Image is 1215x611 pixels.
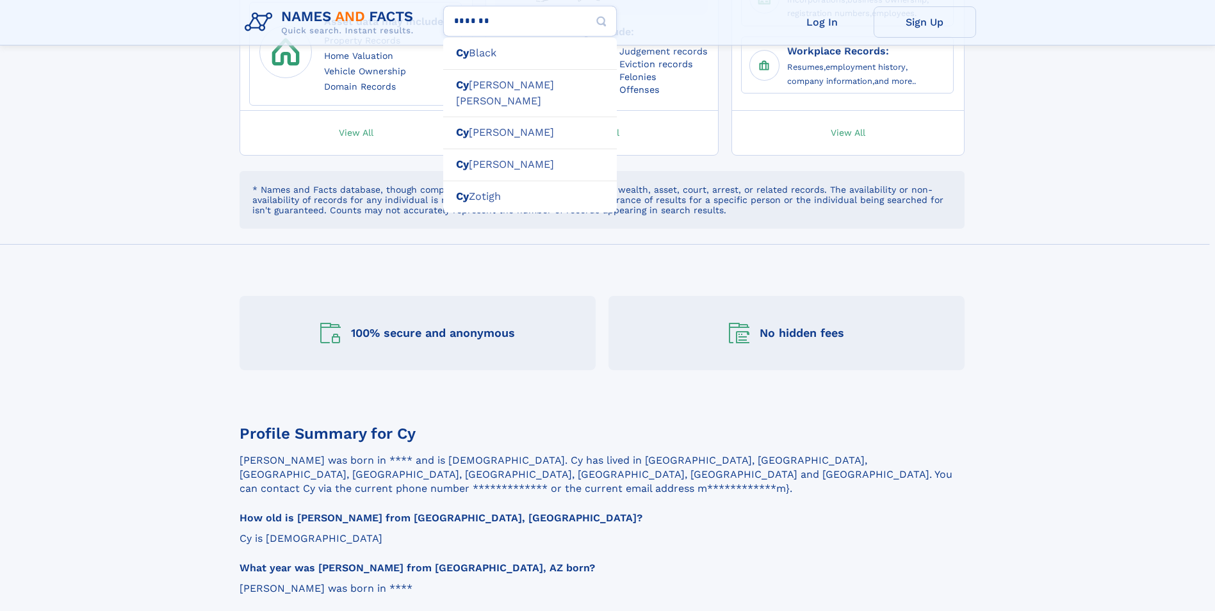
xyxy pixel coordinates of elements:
[456,47,469,59] b: Cy
[324,79,396,93] a: Domain Records
[324,33,400,47] a: Property Records
[619,58,693,69] a: Eviction records
[240,453,965,496] p: [PERSON_NAME] was born in **** and is [DEMOGRAPHIC_DATA]. Cy has lived in [GEOGRAPHIC_DATA], [GEO...
[240,427,965,441] h3: Profile Summary for Cy
[456,126,469,138] b: Cy
[456,79,469,91] b: Cy
[351,325,515,341] div: 100% secure and anonymous
[443,6,617,37] input: search input
[443,117,617,149] div: [PERSON_NAME]
[760,325,844,341] div: No hidden fees
[234,111,478,155] a: View All
[240,511,965,525] h3: How old is [PERSON_NAME] from [GEOGRAPHIC_DATA], [GEOGRAPHIC_DATA]?
[831,126,865,138] span: View All
[443,69,617,117] div: [PERSON_NAME] [PERSON_NAME]
[874,74,916,86] a: and more..
[585,126,619,138] span: View All
[240,561,965,575] h3: What year was [PERSON_NAME] from [GEOGRAPHIC_DATA], AZ born?
[826,60,906,72] a: employment history
[240,582,965,596] p: [PERSON_NAME] was born in ****
[586,6,617,37] button: Search Button
[240,532,965,546] p: Cy is [DEMOGRAPHIC_DATA]
[619,71,656,82] a: Felonies
[787,42,889,58] a: Workplace Records:
[240,5,424,40] img: Logo Names and Facts
[619,45,708,56] a: Judgement records
[787,60,824,72] a: Resumes
[443,37,617,70] div: Black
[324,49,393,62] a: Home Valuation
[787,74,872,86] a: company information
[771,6,874,38] a: Log In
[726,111,970,155] a: View All
[443,181,617,213] div: Zotigh
[874,6,976,38] a: Sign Up
[324,64,406,77] a: Vehicle Ownership
[240,171,965,229] div: * Names and Facts database, though comprehensive, may not encompass all U.S. wealth, asset, court...
[456,158,469,170] b: Cy
[619,84,660,95] a: Offenses
[443,149,617,181] div: [PERSON_NAME]
[456,190,469,202] b: Cy
[265,31,306,72] img: assets
[787,60,947,88] div: , , ,
[339,126,373,138] span: View All
[754,56,774,75] img: Workplace Records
